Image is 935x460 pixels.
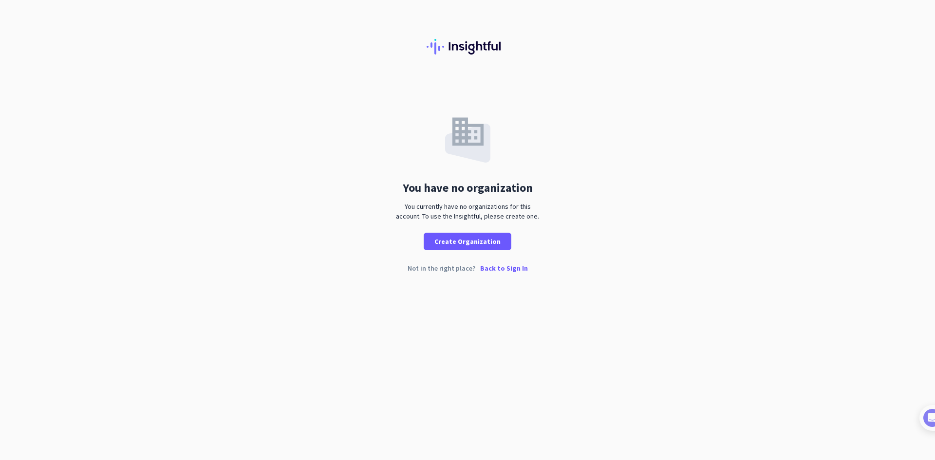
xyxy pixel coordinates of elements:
img: Insightful [427,39,508,55]
div: You currently have no organizations for this account. To use the Insightful, please create one. [392,202,543,221]
span: Create Organization [434,237,501,246]
button: Create Organization [424,233,511,250]
p: Back to Sign In [480,265,528,272]
div: You have no organization [403,182,533,194]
